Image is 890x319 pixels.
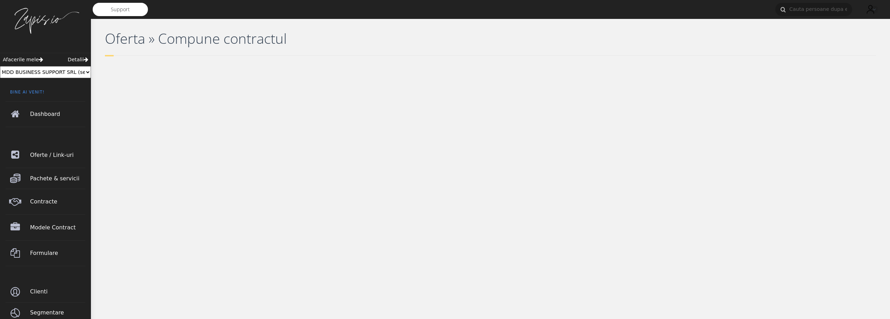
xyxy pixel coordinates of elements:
[6,168,85,189] a: Pachete & servicii
[93,3,148,16] a: Support
[30,282,85,301] span: Clienti
[6,241,85,266] a: Formulare
[863,2,877,16] img: I feel cool today!
[30,192,85,211] span: Contracte
[6,102,85,127] a: Dashboard
[6,142,85,168] a: Oferte / Link-uri
[6,215,85,240] a: Modele Contract
[10,7,80,35] img: Zapis.io
[30,145,85,165] span: Oferte / Link-uri
[30,169,85,188] span: Pachete & servicii
[30,243,85,263] span: Formulare
[775,3,852,16] input: Cauta persoane dupa email
[68,56,88,64] a: Detalii
[3,56,43,64] a: Afacerile mele
[6,89,85,101] span: Bine ai venit!
[105,30,487,47] h1: Oferta » Compune contractul
[6,282,85,302] a: Clienti
[30,104,85,124] span: Dashboard
[6,189,85,215] a: Contracte
[30,218,85,237] span: Modele Contract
